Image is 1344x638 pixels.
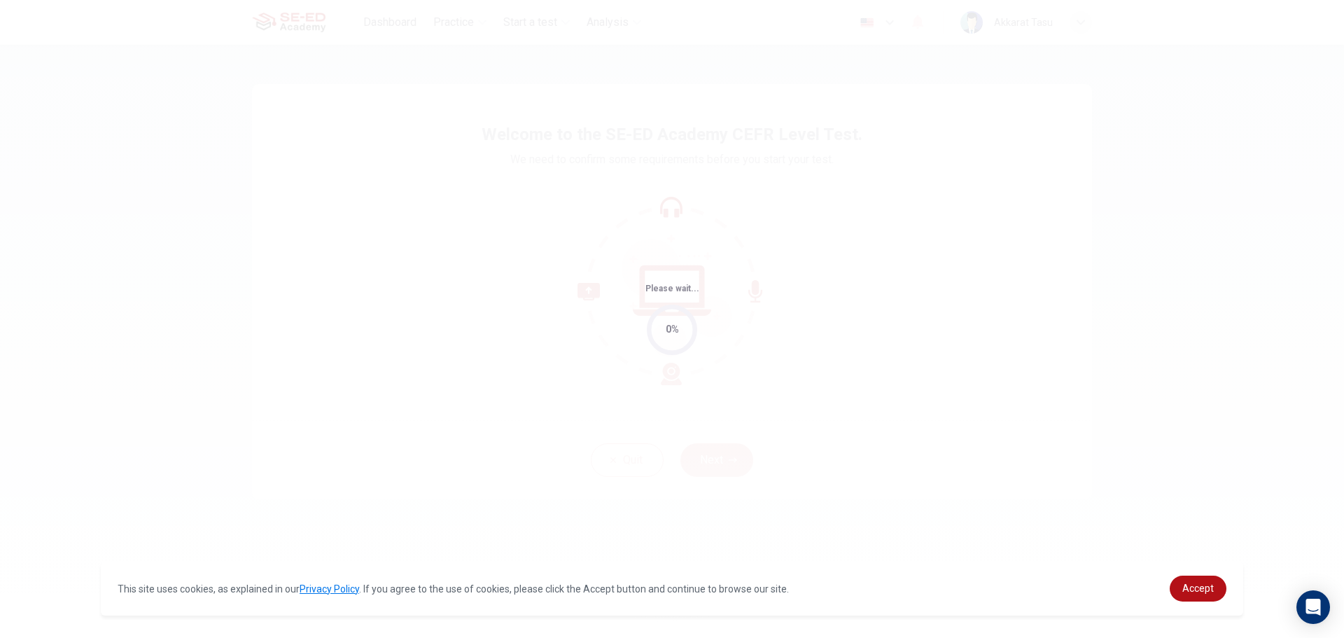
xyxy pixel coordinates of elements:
a: Privacy Policy [300,583,359,595]
div: cookieconsent [101,562,1243,616]
div: Open Intercom Messenger [1296,590,1330,624]
span: Please wait... [645,284,699,293]
span: Accept [1182,583,1214,594]
span: This site uses cookies, as explained in our . If you agree to the use of cookies, please click th... [118,583,789,595]
div: 0% [666,321,679,338]
a: dismiss cookie message [1170,576,1226,602]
